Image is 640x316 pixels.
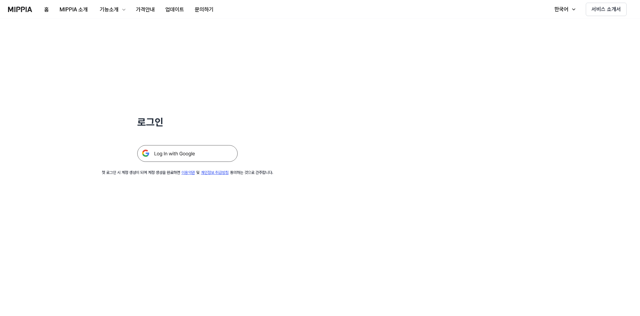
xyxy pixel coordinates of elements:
a: 개인정보 취급방침 [201,170,229,175]
div: 한국어 [553,5,570,13]
a: 이용약관 [181,170,195,175]
h1: 로그인 [137,115,238,129]
img: 구글 로그인 버튼 [137,145,238,162]
button: 기능소개 [93,3,131,16]
a: 업데이트 [160,0,189,19]
div: 첫 로그인 시 계정 생성이 되며 계정 생성을 완료하면 및 동의하는 것으로 간주합니다. [102,170,273,176]
button: 한국어 [548,3,580,16]
button: 가격안내 [131,3,160,16]
button: 업데이트 [160,3,189,16]
button: 문의하기 [189,3,219,16]
div: 기능소개 [98,6,120,14]
img: logo [8,7,32,12]
button: 홈 [39,3,54,16]
button: 서비스 소개서 [586,3,627,16]
button: MIPPIA 소개 [54,3,93,16]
